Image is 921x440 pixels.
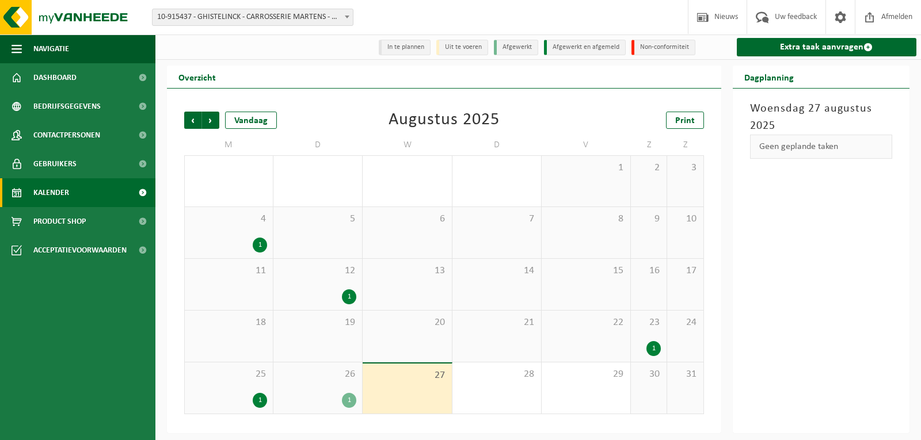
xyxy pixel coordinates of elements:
[342,289,356,304] div: 1
[458,316,535,329] span: 21
[33,92,101,121] span: Bedrijfsgegevens
[637,213,661,225] span: 9
[547,213,625,225] span: 8
[547,368,625,381] span: 29
[33,63,77,92] span: Dashboard
[273,135,363,155] td: D
[153,9,353,25] span: 10-915437 - GHISTELINCK - CARROSSERIE MARTENS - DEINZE
[673,213,697,225] span: 10
[342,393,356,408] div: 1
[673,162,697,174] span: 3
[191,265,267,277] span: 11
[184,112,201,129] span: Vorige
[666,112,704,129] a: Print
[458,368,535,381] span: 28
[542,135,631,155] td: V
[637,162,661,174] span: 2
[184,135,273,155] td: M
[547,162,625,174] span: 1
[458,213,535,225] span: 7
[33,121,100,150] span: Contactpersonen
[33,236,127,265] span: Acceptatievoorwaarden
[368,265,446,277] span: 13
[637,368,661,381] span: 30
[33,178,69,207] span: Kalender
[631,40,695,55] li: Non-conformiteit
[152,9,353,26] span: 10-915437 - GHISTELINCK - CARROSSERIE MARTENS - DEINZE
[279,316,356,329] span: 19
[737,38,917,56] a: Extra taak aanvragen
[750,135,893,159] div: Geen geplande taken
[279,368,356,381] span: 26
[368,316,446,329] span: 20
[368,369,446,382] span: 27
[33,35,69,63] span: Navigatie
[452,135,542,155] td: D
[389,112,500,129] div: Augustus 2025
[547,265,625,277] span: 15
[637,265,661,277] span: 16
[279,265,356,277] span: 12
[191,368,267,381] span: 25
[458,265,535,277] span: 14
[167,66,227,88] h2: Overzicht
[191,213,267,225] span: 4
[637,316,661,329] span: 23
[33,207,86,236] span: Product Shop
[363,135,452,155] td: W
[675,116,695,125] span: Print
[279,213,356,225] span: 5
[544,40,626,55] li: Afgewerkt en afgemeld
[191,316,267,329] span: 18
[631,135,667,155] td: Z
[667,135,703,155] td: Z
[673,316,697,329] span: 24
[436,40,488,55] li: Uit te voeren
[225,112,277,129] div: Vandaag
[750,100,893,135] h3: Woensdag 27 augustus 2025
[33,150,77,178] span: Gebruikers
[733,66,805,88] h2: Dagplanning
[646,341,661,356] div: 1
[253,393,267,408] div: 1
[494,40,538,55] li: Afgewerkt
[673,265,697,277] span: 17
[202,112,219,129] span: Volgende
[368,213,446,225] span: 6
[673,368,697,381] span: 31
[253,238,267,252] div: 1
[379,40,431,55] li: In te plannen
[547,316,625,329] span: 22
